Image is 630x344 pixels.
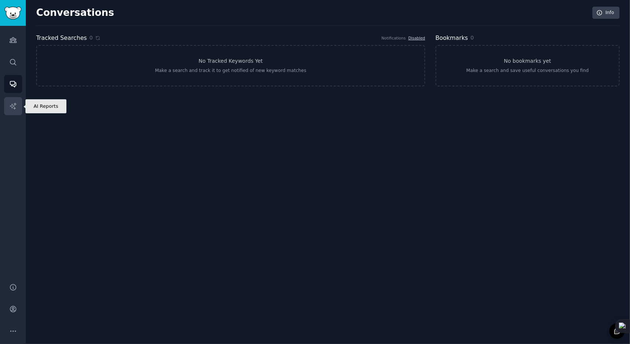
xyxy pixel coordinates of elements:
[4,7,21,20] img: GummySearch logo
[471,35,474,41] span: 0
[36,34,87,43] h2: Tracked Searches
[89,34,93,42] span: 0
[467,68,589,74] div: Make a search and save useful conversations you find
[199,57,263,65] h3: No Tracked Keywords Yet
[436,34,468,43] h2: Bookmarks
[36,45,425,86] a: No Tracked Keywords YetMake a search and track it to get notified of new keyword matches
[504,57,551,65] h3: No bookmarks yet
[408,36,425,40] a: Disabled
[382,35,406,41] div: Notifications
[36,7,114,19] h2: Conversations
[155,68,306,74] div: Make a search and track it to get notified of new keyword matches
[436,45,620,86] a: No bookmarks yetMake a search and save useful conversations you find
[592,7,620,19] a: Info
